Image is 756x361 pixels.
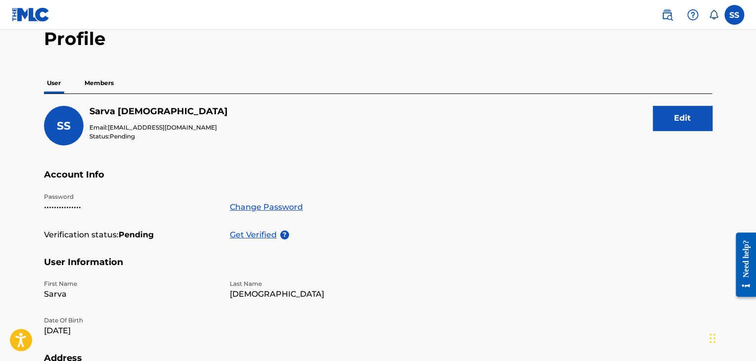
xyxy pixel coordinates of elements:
[683,5,703,25] div: Help
[230,288,404,300] p: [DEMOGRAPHIC_DATA]
[44,229,119,241] p: Verification status:
[687,9,699,21] img: help
[44,257,712,280] h5: User Information
[653,106,712,131] button: Edit
[44,192,218,201] p: Password
[108,124,217,131] span: [EMAIL_ADDRESS][DOMAIN_NAME]
[44,325,218,337] p: [DATE]
[657,5,677,25] a: Public Search
[89,132,228,141] p: Status:
[230,229,280,241] p: Get Verified
[280,230,289,239] span: ?
[728,225,756,305] iframe: Resource Center
[44,201,218,213] p: •••••••••••••••
[57,119,71,133] span: SS
[89,123,228,132] p: Email:
[230,279,404,288] p: Last Name
[707,314,756,361] iframe: Chat Widget
[661,9,673,21] img: search
[89,106,228,117] h5: Sarva Shiva
[12,7,50,22] img: MLC Logo
[710,323,715,353] div: Drag
[724,5,744,25] div: User Menu
[44,288,218,300] p: Sarva
[119,229,154,241] strong: Pending
[44,169,712,192] h5: Account Info
[110,133,135,140] span: Pending
[82,73,117,93] p: Members
[44,316,218,325] p: Date Of Birth
[230,201,303,213] a: Change Password
[44,279,218,288] p: First Name
[44,28,712,50] h2: Profile
[709,10,718,20] div: Notifications
[44,73,64,93] p: User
